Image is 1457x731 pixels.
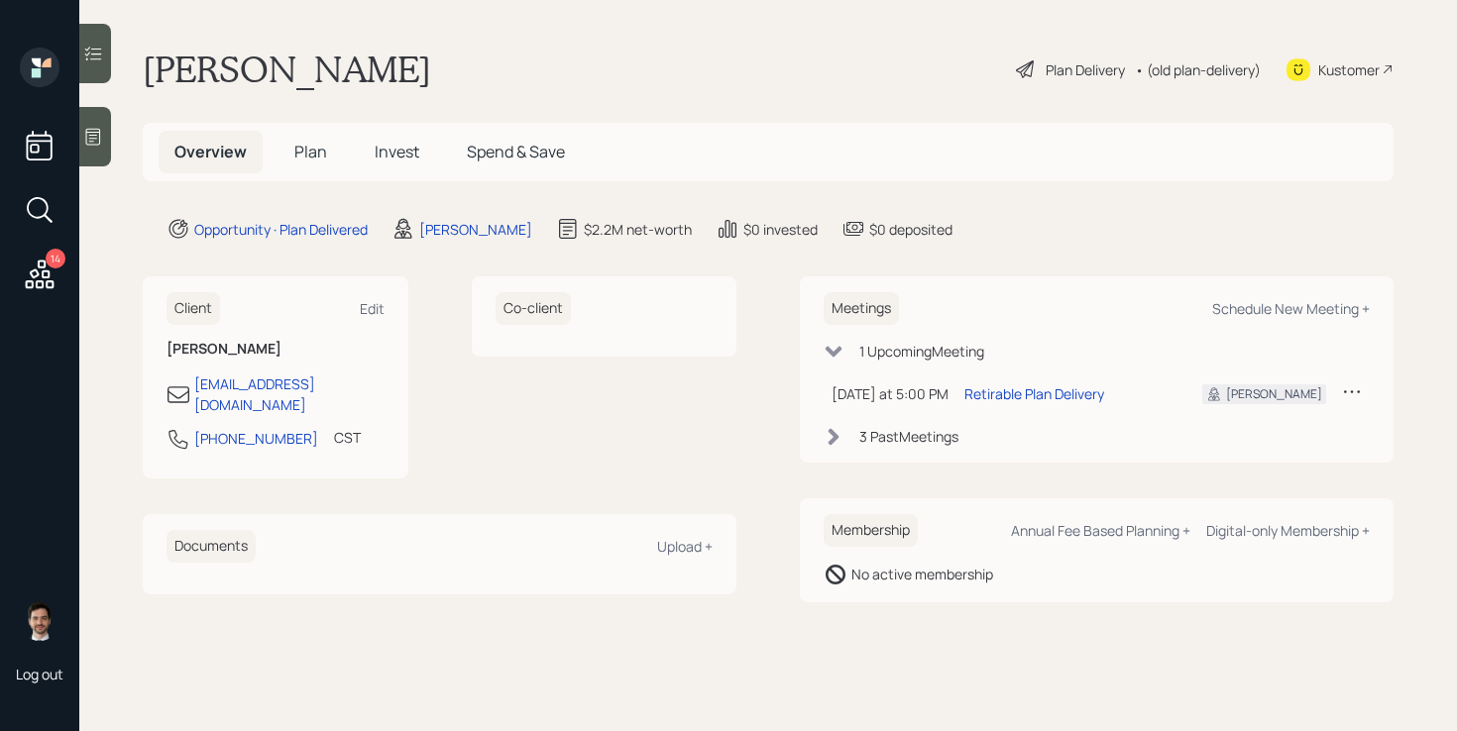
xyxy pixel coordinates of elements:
div: [EMAIL_ADDRESS][DOMAIN_NAME] [194,373,385,415]
div: CST [334,427,361,448]
h6: Client [167,292,220,325]
div: [PERSON_NAME] [1226,385,1322,403]
span: Overview [174,141,247,162]
div: Annual Fee Based Planning + [1011,521,1190,540]
div: $0 deposited [869,219,953,240]
div: Retirable Plan Delivery [964,383,1104,404]
div: Edit [360,299,385,318]
div: 1 Upcoming Meeting [859,341,984,362]
span: Invest [375,141,419,162]
h6: Documents [167,530,256,563]
div: Plan Delivery [1046,59,1125,80]
div: • (old plan-delivery) [1135,59,1261,80]
div: $2.2M net-worth [584,219,692,240]
div: Opportunity · Plan Delivered [194,219,368,240]
span: Spend & Save [467,141,565,162]
h6: [PERSON_NAME] [167,341,385,358]
h1: [PERSON_NAME] [143,48,431,91]
h6: Meetings [824,292,899,325]
div: [PERSON_NAME] [419,219,532,240]
div: $0 invested [743,219,818,240]
div: [DATE] at 5:00 PM [832,383,949,404]
div: Log out [16,665,63,683]
div: No active membership [851,564,993,584]
h6: Membership [824,514,918,547]
img: jonah-coleman-headshot.png [20,601,59,641]
div: Digital-only Membership + [1206,521,1370,540]
div: [PHONE_NUMBER] [194,428,318,449]
div: 14 [46,249,65,268]
div: Upload + [657,537,713,556]
div: Schedule New Meeting + [1212,299,1370,318]
div: 3 Past Meeting s [859,426,958,447]
div: Kustomer [1318,59,1380,80]
h6: Co-client [496,292,571,325]
span: Plan [294,141,327,162]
